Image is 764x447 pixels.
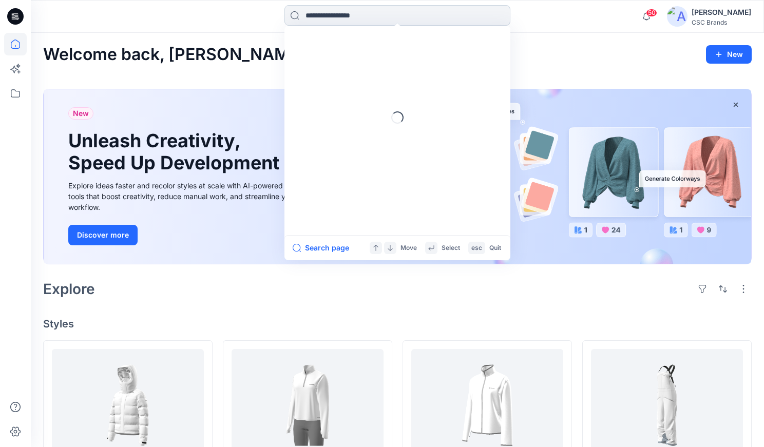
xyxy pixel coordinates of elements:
button: Search page [293,242,349,254]
a: Discover more [68,225,299,245]
h2: Welcome back, [PERSON_NAME] [43,45,305,64]
img: avatar [667,6,687,27]
button: New [706,45,752,64]
span: 50 [646,9,657,17]
div: CSC Brands [692,18,751,26]
p: Quit [489,243,501,254]
div: [PERSON_NAME] [692,6,751,18]
p: Move [400,243,417,254]
p: Select [442,243,460,254]
h2: Explore [43,281,95,297]
h4: Styles [43,318,752,330]
h1: Unleash Creativity, Speed Up Development [68,130,284,174]
p: esc [471,243,482,254]
button: Discover more [68,225,138,245]
span: New [73,107,89,120]
div: Explore ideas faster and recolor styles at scale with AI-powered tools that boost creativity, red... [68,180,299,212]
